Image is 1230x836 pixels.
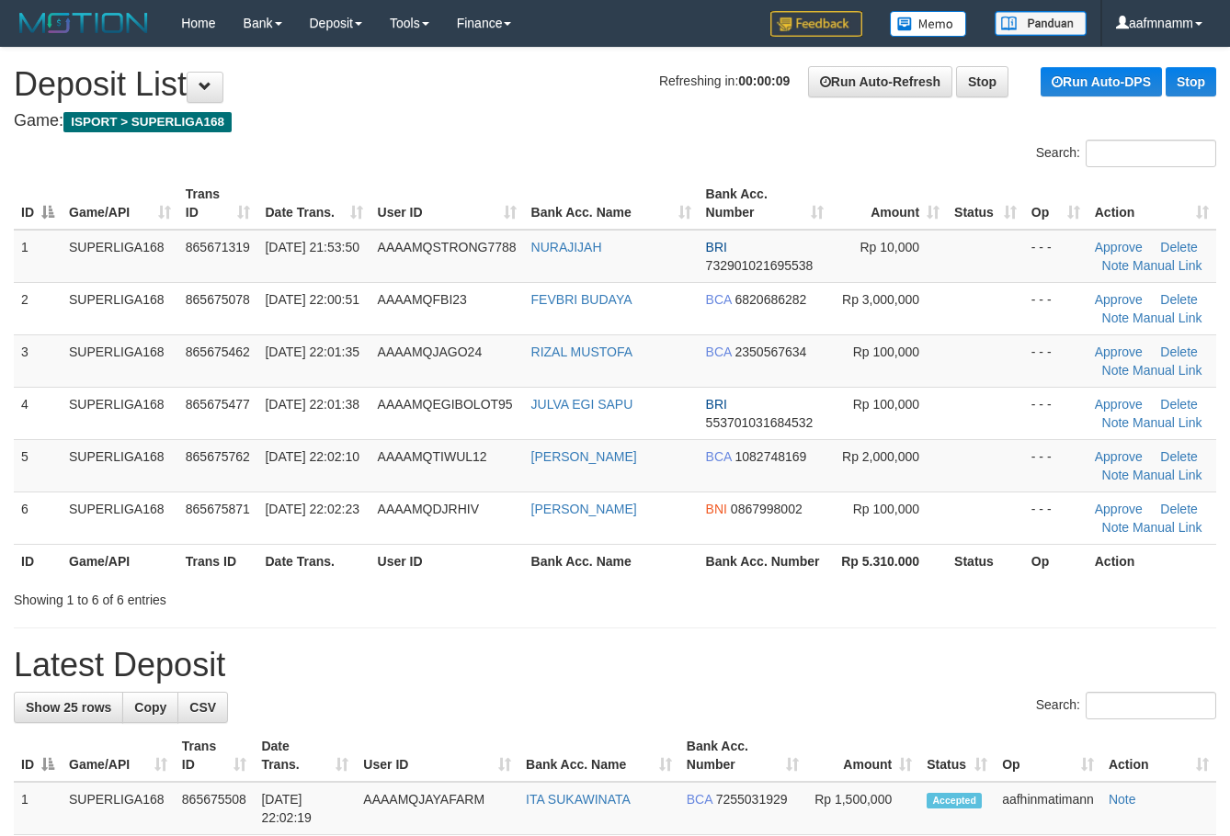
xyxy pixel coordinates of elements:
span: [DATE] 22:00:51 [265,292,359,307]
a: Note [1102,363,1130,378]
span: Copy 1082748169 to clipboard [735,449,807,464]
td: 865675508 [175,782,255,835]
h1: Latest Deposit [14,647,1216,683]
span: Rp 10,000 [860,240,919,254]
th: Amount: activate to sort column ascending [806,729,919,782]
a: Note [1102,258,1130,273]
th: Bank Acc. Number [699,544,831,578]
th: ID: activate to sort column descending [14,729,62,782]
span: Rp 100,000 [853,397,919,412]
span: Rp 2,000,000 [842,449,919,464]
a: Delete [1160,397,1197,412]
a: Note [1102,468,1130,482]
th: Status [947,544,1024,578]
label: Search: [1036,140,1216,167]
span: BCA [706,292,732,307]
th: Status: activate to sort column ascending [919,729,995,782]
td: SUPERLIGA168 [62,782,175,835]
img: Button%20Memo.svg [890,11,967,37]
strong: 00:00:09 [738,73,790,88]
th: Date Trans.: activate to sort column ascending [257,177,370,230]
td: AAAAMQJAYAFARM [356,782,518,835]
img: Feedback.jpg [770,11,862,37]
span: CSV [189,700,216,715]
img: MOTION_logo.png [14,9,154,37]
a: Delete [1160,502,1197,516]
td: SUPERLIGA168 [62,230,178,283]
th: Trans ID [178,544,258,578]
span: BCA [706,449,732,464]
span: BCA [706,345,732,359]
span: BRI [706,240,727,254]
span: AAAAMQJAGO24 [378,345,483,359]
span: BNI [706,502,727,516]
td: - - - [1024,491,1088,544]
input: Search: [1086,692,1216,719]
span: BRI [706,397,727,412]
a: CSV [177,692,228,723]
td: - - - [1024,282,1088,334]
a: Manual Link [1133,311,1202,325]
a: Delete [1160,345,1197,359]
a: FEVBRI BUDAYA [531,292,632,307]
th: Bank Acc. Number: activate to sort column ascending [679,729,806,782]
a: Run Auto-Refresh [808,66,952,97]
div: Showing 1 to 6 of 6 entries [14,583,499,609]
img: panduan.png [995,11,1087,36]
a: RIZAL MUSTOFA [531,345,632,359]
span: 865675462 [186,345,250,359]
a: Delete [1160,292,1197,307]
span: [DATE] 22:01:35 [265,345,359,359]
td: Rp 1,500,000 [806,782,919,835]
a: Manual Link [1133,468,1202,482]
a: Approve [1095,502,1143,516]
td: 1 [14,782,62,835]
span: 865675078 [186,292,250,307]
th: User ID: activate to sort column ascending [356,729,518,782]
span: 865675477 [186,397,250,412]
span: ISPORT > SUPERLIGA168 [63,112,232,132]
a: Manual Link [1133,258,1202,273]
a: Show 25 rows [14,692,123,723]
span: BCA [687,792,712,807]
th: Bank Acc. Number: activate to sort column ascending [699,177,831,230]
td: 3 [14,334,62,387]
th: Date Trans. [257,544,370,578]
span: Copy [134,700,166,715]
td: SUPERLIGA168 [62,334,178,387]
th: Action [1088,544,1216,578]
td: 2 [14,282,62,334]
th: User ID: activate to sort column ascending [370,177,524,230]
td: aafhinmatimann [995,782,1101,835]
span: Show 25 rows [26,700,111,715]
span: 865671319 [186,240,250,254]
a: Copy [122,692,178,723]
td: [DATE] 22:02:19 [254,782,356,835]
span: Copy 7255031929 to clipboard [716,792,788,807]
span: AAAAMQSTRONG7788 [378,240,517,254]
span: [DATE] 22:02:23 [265,502,359,516]
a: [PERSON_NAME] [531,449,637,464]
span: Copy 2350567634 to clipboard [735,345,807,359]
a: Approve [1095,449,1143,464]
th: Game/API [62,544,178,578]
a: Stop [956,66,1008,97]
a: Manual Link [1133,520,1202,535]
th: Bank Acc. Name: activate to sort column ascending [518,729,679,782]
th: Op [1024,544,1088,578]
a: Approve [1095,345,1143,359]
span: 865675871 [186,502,250,516]
h4: Game: [14,112,1216,130]
a: Note [1109,792,1136,807]
span: Accepted [927,793,982,808]
td: - - - [1024,230,1088,283]
td: 4 [14,387,62,439]
th: User ID [370,544,524,578]
td: 1 [14,230,62,283]
span: [DATE] 21:53:50 [265,240,359,254]
td: - - - [1024,334,1088,387]
a: Run Auto-DPS [1041,67,1162,96]
th: Amount: activate to sort column ascending [831,177,947,230]
span: Rp 3,000,000 [842,292,919,307]
a: Approve [1095,240,1143,254]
